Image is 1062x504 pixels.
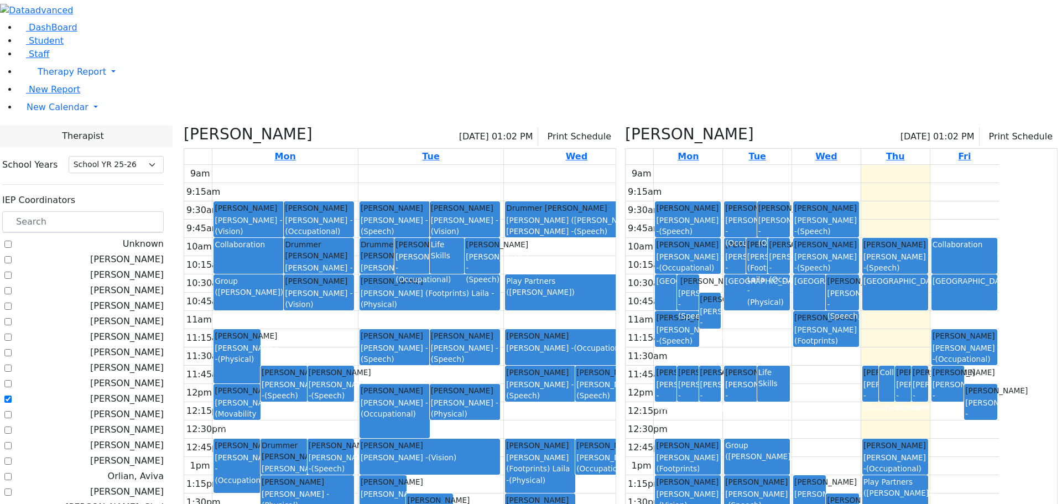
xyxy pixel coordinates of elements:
[626,477,664,491] div: 1:15pm
[863,367,878,378] div: [PERSON_NAME]
[506,342,644,354] div: [PERSON_NAME] -
[656,312,697,323] div: [PERSON_NAME]
[700,306,720,340] div: [PERSON_NAME] -
[215,397,259,454] div: [PERSON_NAME] (Movability PT) [PERSON_NAME] -
[217,355,254,363] span: (Physical)
[626,295,670,308] div: 10:45am
[509,476,545,485] span: (Physical)
[215,227,243,236] span: (Vision)
[794,202,858,214] div: [PERSON_NAME]
[108,470,164,483] label: Orlian, Aviva
[184,313,214,326] div: 11am
[361,385,429,396] div: [PERSON_NAME]
[863,487,927,498] div: ([PERSON_NAME])
[90,330,164,344] label: [PERSON_NAME]
[656,403,690,412] span: (Speech)
[933,276,996,287] div: [GEOGRAPHIC_DATA]
[466,275,499,284] span: (Speech)
[18,96,1062,118] a: New Calendar
[361,409,416,418] span: (Occupational)
[758,367,789,389] div: Life Skills
[184,350,228,363] div: 11:30am
[866,464,922,473] span: (Occupational)
[18,49,49,59] a: Staff
[576,367,644,378] div: [PERSON_NAME]
[896,379,910,413] div: [PERSON_NAME] -
[678,311,712,320] span: (Speech)
[678,367,698,378] div: [PERSON_NAME]
[956,149,973,164] a: September 5, 2025
[965,385,996,396] div: [PERSON_NAME]
[863,452,927,475] div: [PERSON_NAME] -
[90,268,164,282] label: [PERSON_NAME]
[184,258,228,272] div: 10:15am
[361,440,499,451] div: [PERSON_NAME]
[758,202,789,214] div: [PERSON_NAME]
[184,477,223,491] div: 1:15pm
[90,439,164,452] label: [PERSON_NAME]
[184,277,228,290] div: 10:30am
[769,239,789,250] div: [PERSON_NAME]
[395,251,428,285] div: [PERSON_NAME] -
[264,391,298,400] span: (Speech)
[361,300,397,309] span: (Physical)
[656,324,697,347] div: [PERSON_NAME] -
[725,367,756,378] div: [PERSON_NAME]
[659,263,714,272] span: (Occupational)
[576,379,644,402] div: [PERSON_NAME] -
[626,404,670,418] div: 12:15pm
[747,239,767,250] div: [PERSON_NAME]
[659,227,693,236] span: (Speech)
[794,276,825,287] div: [GEOGRAPHIC_DATA]
[626,441,670,454] div: 12:45pm
[626,386,655,399] div: 12pm
[506,452,574,486] div: [PERSON_NAME] (Footprints) Laila -
[90,346,164,359] label: [PERSON_NAME]
[965,397,996,431] div: [PERSON_NAME] -
[725,440,789,451] div: Group
[395,239,428,250] div: [PERSON_NAME]
[361,330,429,341] div: [PERSON_NAME]
[896,367,910,378] div: [PERSON_NAME]
[794,251,858,274] div: [PERSON_NAME] -
[62,129,103,143] span: Therapist
[574,227,607,236] span: (Speech)
[431,385,499,396] div: [PERSON_NAME]
[797,263,831,272] span: (Speech)
[656,379,676,413] div: [PERSON_NAME] -
[184,185,222,199] div: 9:15am
[466,239,498,250] div: [PERSON_NAME]
[794,239,858,250] div: [PERSON_NAME]
[506,379,574,402] div: [PERSON_NAME] -
[215,202,283,214] div: [PERSON_NAME]
[285,276,353,287] div: [PERSON_NAME]
[262,379,306,402] div: [PERSON_NAME] -
[863,276,927,287] div: [GEOGRAPHIC_DATA]
[506,330,644,341] div: [PERSON_NAME]
[285,215,353,237] div: [PERSON_NAME] -
[431,355,465,363] span: (Speech)
[626,222,664,235] div: 9:45am
[215,440,259,451] div: [PERSON_NAME]
[431,330,499,341] div: [PERSON_NAME]
[309,367,353,378] div: [PERSON_NAME]
[215,452,259,486] div: [PERSON_NAME] -
[90,284,164,297] label: [PERSON_NAME]
[747,298,784,306] span: (Physical)
[656,215,720,237] div: [PERSON_NAME] -
[794,215,858,237] div: [PERSON_NAME] -
[725,251,745,285] div: [PERSON_NAME] -
[361,288,499,310] div: [PERSON_NAME] (Footprints) Laila -
[466,251,498,285] div: [PERSON_NAME] -
[933,239,996,250] div: Collaboration
[933,367,964,378] div: [PERSON_NAME]
[896,403,930,412] span: (Speech)
[827,288,857,321] div: [PERSON_NAME] -
[656,202,720,214] div: [PERSON_NAME]
[311,391,345,400] span: (Speech)
[746,149,768,164] a: September 2, 2025
[361,276,499,287] div: [PERSON_NAME]
[395,275,451,284] span: (Occupational)
[262,476,353,487] div: [PERSON_NAME]
[827,276,857,287] div: [PERSON_NAME]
